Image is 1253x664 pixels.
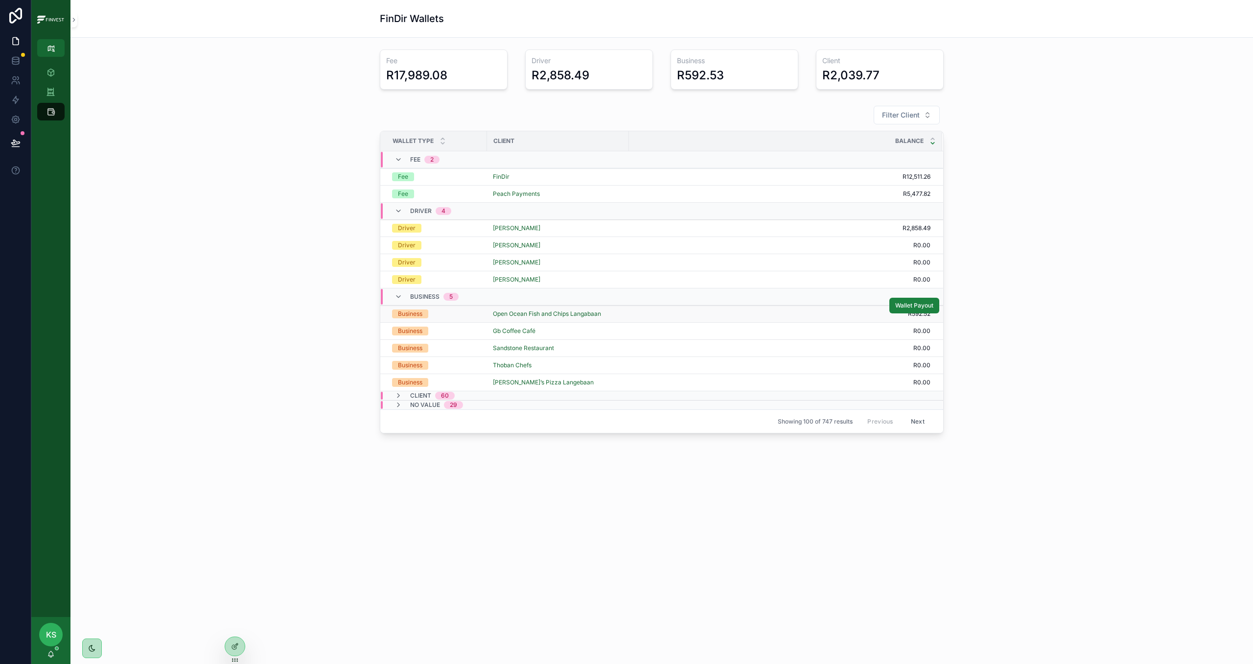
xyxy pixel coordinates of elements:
div: 2 [430,156,434,164]
span: Business [410,293,440,301]
div: R2,858.49 [532,68,589,83]
a: R2,858.49 [629,224,930,232]
a: Driver [392,224,481,233]
a: [PERSON_NAME] [493,224,540,232]
a: R0.00 [629,361,930,369]
button: Select Button [874,106,940,124]
span: [PERSON_NAME] [493,241,540,249]
div: Driver [398,241,416,250]
h3: Driver [532,56,647,66]
a: [PERSON_NAME] [493,259,623,266]
div: Driver [398,224,416,233]
a: Business [392,378,481,387]
span: Wallet Type [393,137,434,145]
span: Fee [410,156,420,164]
button: Next [904,414,931,429]
a: [PERSON_NAME]’s Pizza Langebaan [493,379,594,386]
a: [PERSON_NAME] [493,276,623,284]
div: Driver [398,258,416,267]
h1: FinDir Wallets [380,12,444,25]
a: Driver [392,258,481,267]
a: Fee [392,172,481,181]
a: R12,511.26 [629,173,930,181]
a: Driver [392,241,481,250]
a: Open Ocean Fish and Chips Langabaan [493,310,601,318]
a: R0.00 [629,276,930,284]
div: Business [398,344,422,353]
span: Wallet Payout [895,302,933,309]
a: Peach Payments [493,190,540,198]
h3: Fee [386,56,501,66]
span: Sandstone Restaurant [493,344,554,352]
div: Business [398,327,422,335]
a: [PERSON_NAME] [493,259,540,266]
a: Business [392,327,481,335]
button: Wallet Payout [889,298,939,313]
div: 29 [450,401,457,409]
a: Open Ocean Fish and Chips Langabaan [493,310,623,318]
a: R0.00 [629,241,930,249]
a: Thoban Chefs [493,361,623,369]
span: R0.00 [629,344,930,352]
div: Fee [398,172,408,181]
div: R592.53 [677,68,724,83]
div: Driver [398,275,416,284]
span: Showing 100 of 747 results [778,418,853,426]
a: FinDir [493,173,510,181]
span: Balance [895,137,924,145]
a: Peach Payments [493,190,623,198]
h3: Client [822,56,937,66]
span: Driver [410,207,432,215]
div: scrollable content [31,57,70,133]
span: Client [410,392,431,400]
div: 60 [441,392,449,400]
a: Driver [392,275,481,284]
span: No value [410,401,440,409]
a: FinDir [493,173,623,181]
a: Business [392,309,481,318]
a: Gb Coffee Café [493,327,623,335]
a: R592.52 [629,310,930,318]
div: 5 [449,293,453,301]
div: Business [398,361,422,370]
span: Filter Client [882,110,920,120]
a: [PERSON_NAME] [493,224,623,232]
a: R5,477.82 [629,190,930,198]
div: Business [398,378,422,387]
span: Client [493,137,514,145]
a: R0.00 [629,327,930,335]
a: Gb Coffee Café [493,327,535,335]
a: Business [392,344,481,353]
a: Sandstone Restaurant [493,344,623,352]
div: R2,039.77 [822,68,880,83]
a: Business [392,361,481,370]
a: Thoban Chefs [493,361,532,369]
span: R0.00 [629,259,930,266]
a: R0.00 [629,379,930,386]
a: [PERSON_NAME] [493,276,540,284]
div: R17,989.08 [386,68,447,83]
div: 4 [441,207,445,215]
span: KS [46,629,56,640]
img: App logo [37,16,65,24]
a: Fee [392,190,481,198]
a: [PERSON_NAME]’s Pizza Langebaan [493,379,623,386]
a: [PERSON_NAME] [493,241,623,249]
